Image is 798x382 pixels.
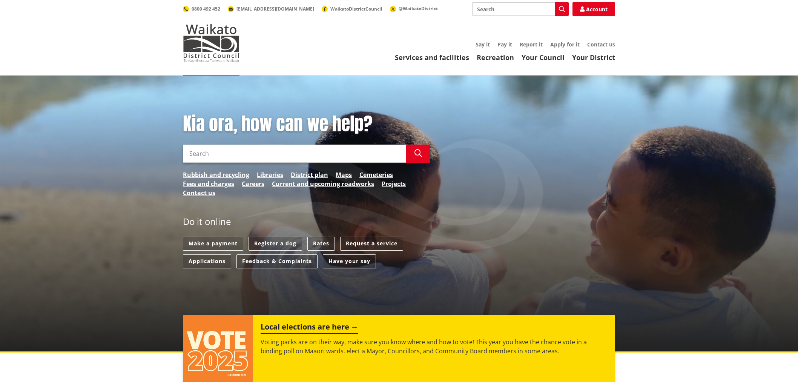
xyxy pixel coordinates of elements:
[399,5,438,12] span: @WaikatoDistrict
[291,170,328,179] a: District plan
[572,2,615,16] a: Account
[257,170,283,179] a: Libraries
[322,6,382,12] a: WaikatoDistrictCouncil
[183,179,234,188] a: Fees and charges
[183,170,249,179] a: Rubbish and recycling
[330,6,382,12] span: WaikatoDistrictCouncil
[323,254,376,268] a: Have your say
[522,53,565,62] a: Your Council
[476,41,490,48] a: Say it
[261,322,358,334] h2: Local elections are here
[395,53,469,62] a: Services and facilities
[520,41,543,48] a: Report it
[249,237,302,251] a: Register a dog
[183,6,220,12] a: 0800 492 452
[183,113,430,135] h1: Kia ora, how can we help?
[359,170,393,179] a: Cemeteries
[307,237,335,251] a: Rates
[587,41,615,48] a: Contact us
[236,254,318,268] a: Feedback & Complaints
[261,337,608,356] p: Voting packs are on their way, make sure you know where and how to vote! This year you have the c...
[183,216,231,230] h2: Do it online
[183,254,231,268] a: Applications
[228,6,314,12] a: [EMAIL_ADDRESS][DOMAIN_NAME]
[477,53,514,62] a: Recreation
[336,170,352,179] a: Maps
[236,6,314,12] span: [EMAIL_ADDRESS][DOMAIN_NAME]
[497,41,512,48] a: Pay it
[242,179,264,188] a: Careers
[183,237,243,251] a: Make a payment
[340,237,403,251] a: Request a service
[183,145,406,163] input: Search input
[572,53,615,62] a: Your District
[472,2,569,16] input: Search input
[382,179,406,188] a: Projects
[550,41,580,48] a: Apply for it
[390,5,438,12] a: @WaikatoDistrict
[192,6,220,12] span: 0800 492 452
[183,24,239,62] img: Waikato District Council - Te Kaunihera aa Takiwaa o Waikato
[272,179,374,188] a: Current and upcoming roadworks
[183,188,215,197] a: Contact us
